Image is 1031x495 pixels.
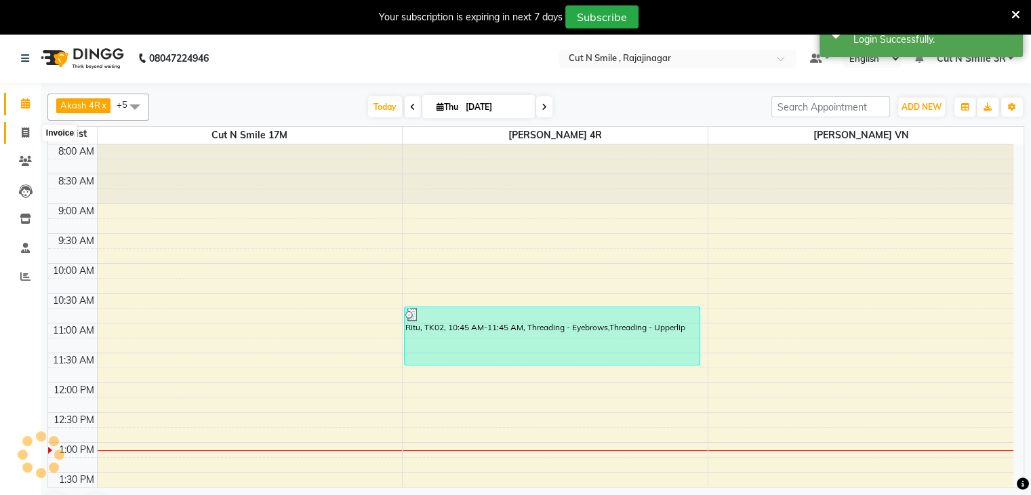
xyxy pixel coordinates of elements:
input: Search Appointment [771,96,890,117]
a: x [100,100,106,111]
span: [PERSON_NAME] 4R [403,127,708,144]
button: ADD NEW [898,98,945,117]
div: 1:00 PM [56,443,97,457]
span: Akash 4R [60,100,100,111]
div: 1:30 PM [56,473,97,487]
div: 9:00 AM [56,204,97,218]
div: 8:00 AM [56,144,97,159]
span: Thu [433,102,462,112]
span: Today [368,96,402,117]
div: 9:30 AM [56,234,97,248]
div: Ritu, TK02, 10:45 AM-11:45 AM, Threading - Eyebrows,Threading - Upperlip [405,307,699,365]
span: Cut N Smile 3R [936,52,1005,66]
span: ADD NEW [902,102,942,112]
div: Invoice [43,125,77,142]
div: Login Successfully. [853,33,1013,47]
b: 08047224946 [149,39,209,77]
div: 12:30 PM [51,413,97,427]
div: 11:30 AM [50,353,97,368]
span: Cut N Smile 17M [98,127,403,144]
div: 11:00 AM [50,323,97,338]
div: 10:30 AM [50,294,97,308]
div: Your subscription is expiring in next 7 days [379,10,563,24]
input: 2025-09-04 [462,97,529,117]
div: 12:00 PM [51,383,97,397]
img: logo [35,39,127,77]
span: +5 [117,99,138,110]
span: [PERSON_NAME] VN [708,127,1013,144]
button: Subscribe [565,5,639,28]
div: 10:00 AM [50,264,97,278]
div: 8:30 AM [56,174,97,189]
